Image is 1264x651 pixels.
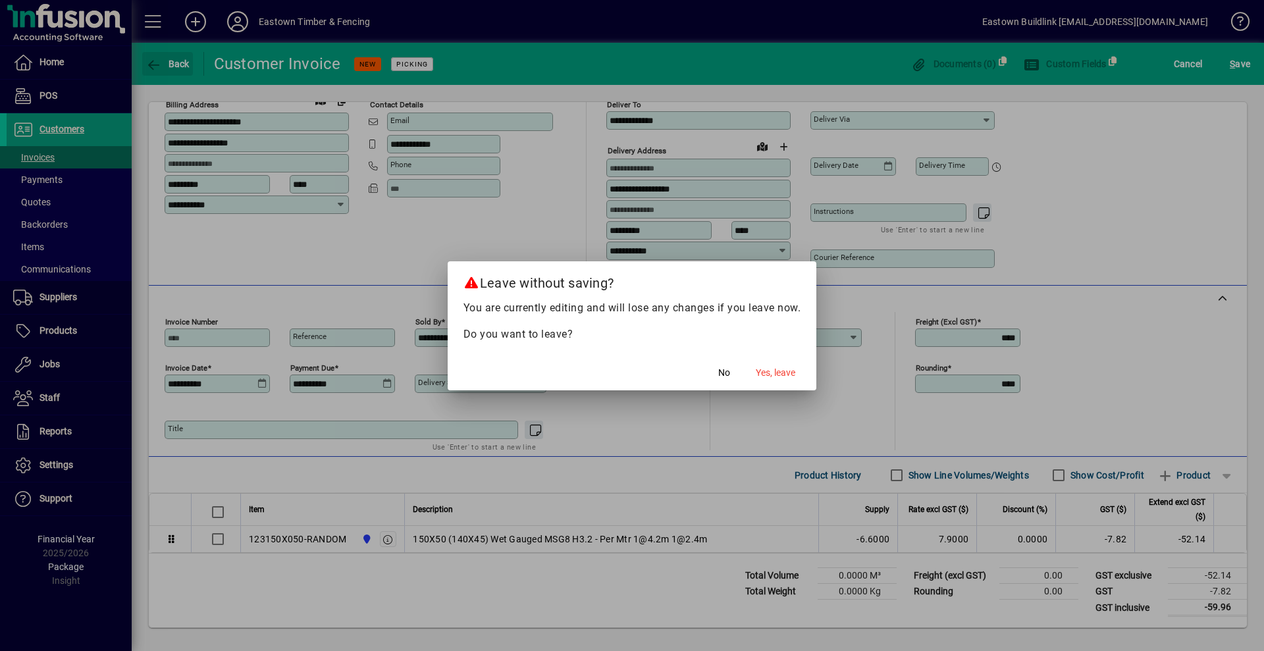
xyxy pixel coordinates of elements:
[463,300,801,316] p: You are currently editing and will lose any changes if you leave now.
[750,361,801,385] button: Yes, leave
[718,366,730,380] span: No
[448,261,817,299] h2: Leave without saving?
[756,366,795,380] span: Yes, leave
[463,326,801,342] p: Do you want to leave?
[703,361,745,385] button: No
